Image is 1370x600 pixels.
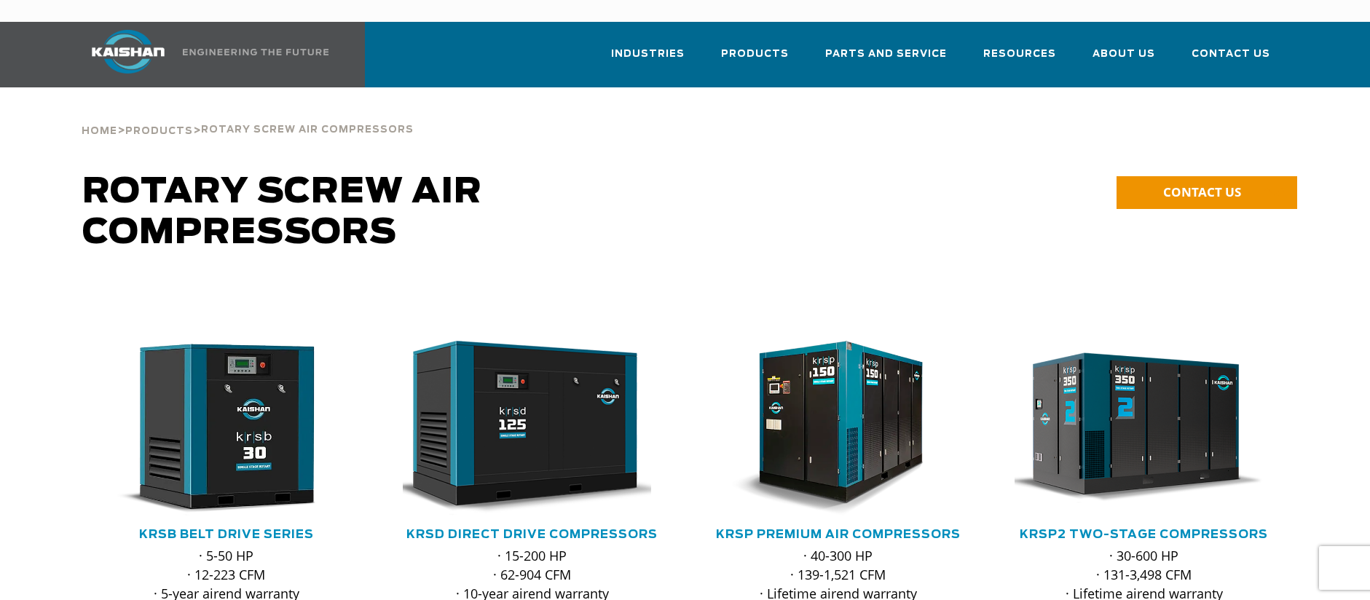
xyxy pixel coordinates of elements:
[709,341,968,516] div: krsp150
[392,341,651,516] img: krsd125
[1093,35,1155,84] a: About Us
[1004,341,1263,516] img: krsp350
[74,30,183,74] img: kaishan logo
[1093,46,1155,63] span: About Us
[183,49,328,55] img: Engineering the future
[1020,529,1268,540] a: KRSP2 Two-Stage Compressors
[82,87,414,143] div: > >
[139,529,314,540] a: KRSB Belt Drive Series
[825,46,947,63] span: Parts and Service
[201,125,414,135] span: Rotary Screw Air Compressors
[611,46,685,63] span: Industries
[1117,176,1297,209] a: CONTACT US
[406,529,658,540] a: KRSD Direct Drive Compressors
[403,341,662,516] div: krsd125
[1192,46,1270,63] span: Contact Us
[698,341,957,516] img: krsp150
[983,46,1056,63] span: Resources
[716,529,961,540] a: KRSP Premium Air Compressors
[1015,341,1274,516] div: krsp350
[721,46,789,63] span: Products
[721,35,789,84] a: Products
[125,124,193,137] a: Products
[983,35,1056,84] a: Resources
[97,341,356,516] div: krsb30
[611,35,685,84] a: Industries
[125,127,193,136] span: Products
[82,175,482,250] span: Rotary Screw Air Compressors
[825,35,947,84] a: Parts and Service
[86,341,345,516] img: krsb30
[82,127,117,136] span: Home
[82,124,117,137] a: Home
[1163,183,1241,200] span: CONTACT US
[74,22,331,87] a: Kaishan USA
[1192,35,1270,84] a: Contact Us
